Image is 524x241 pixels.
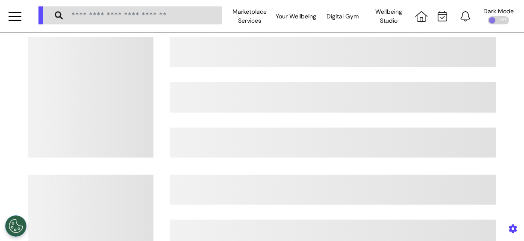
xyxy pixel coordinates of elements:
button: Open Preferences [5,215,26,237]
div: OFF [488,16,509,24]
div: Digital Gym [319,4,366,28]
div: Wellbeing Studio [365,4,412,28]
div: Your Wellbeing [273,4,319,28]
div: Marketplace Services [227,4,273,28]
div: Dark Mode [483,8,514,14]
